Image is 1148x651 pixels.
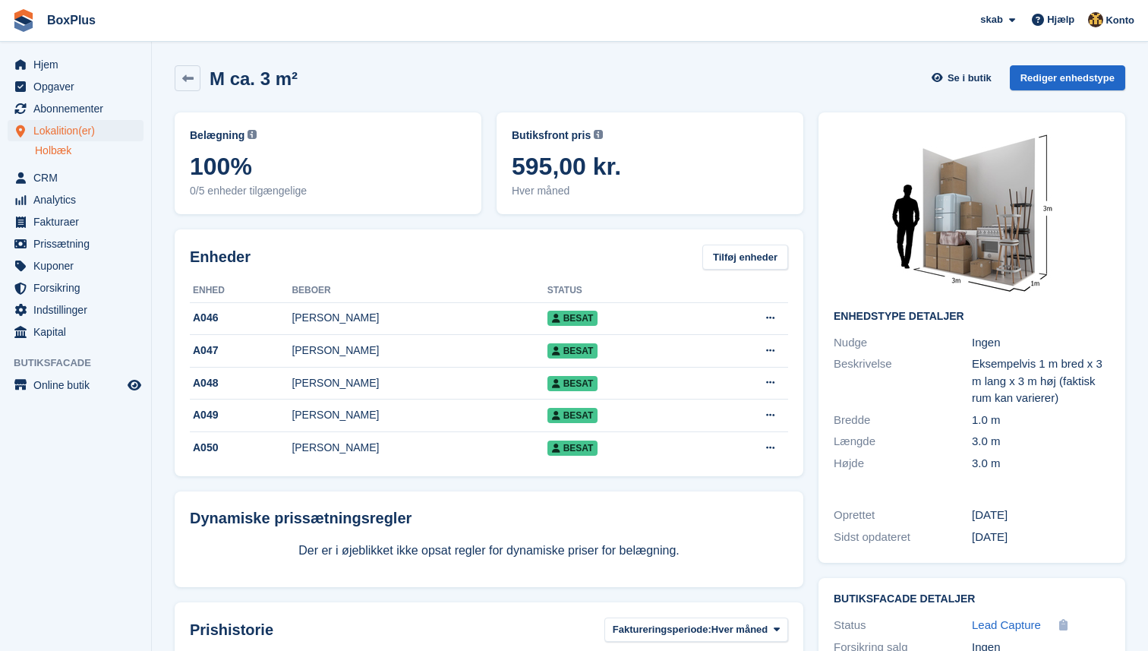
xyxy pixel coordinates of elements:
a: menu [8,98,143,119]
h2: Enheder [190,245,251,268]
span: 0/5 enheder tilgængelige [190,183,466,199]
span: Besat [547,343,598,359]
span: Online butik [33,374,125,396]
span: Forsikring [33,277,125,299]
a: Forhåndsvisning af butik [125,376,143,394]
img: stora-icon-8386f47178a22dfd0bd8f6a31ec36ba5ce8667c1dd55bd0f319d3a0aa187defe.svg [12,9,35,32]
a: Lead Capture [972,617,1041,634]
th: Enhed [190,279,292,303]
span: Opgaver [33,76,125,97]
span: Faktureringsperiode: [613,622,711,637]
span: CRM [33,167,125,188]
span: Butiksfacade [14,356,151,371]
span: Kapital [33,321,125,343]
span: Besat [547,376,598,391]
span: Besat [547,311,598,326]
div: Bredde [834,412,972,429]
span: Hver måned [711,622,768,637]
div: A047 [190,343,292,359]
a: menu [8,167,143,188]
div: [DATE] [972,529,1110,546]
div: Længde [834,433,972,450]
span: Abonnementer [33,98,125,119]
div: A048 [190,375,292,391]
img: icon-info-grey-7440780725fd019a000dd9b08b2336e03edf1995a4989e88bcd33f0948082b44.svg [248,130,257,139]
div: [PERSON_NAME] [292,375,547,391]
th: Beboer [292,279,547,303]
span: 595,00 kr. [512,153,788,180]
div: Oprettet [834,507,972,524]
span: Prissætning [33,233,125,254]
span: Lokalition(er) [33,120,125,141]
div: Eksempelvis 1 m bred x 3 m lang x 3 m høj (faktisk rum kan varierer) [972,356,1110,407]
span: Se i butik [948,71,992,86]
a: BoxPlus [41,8,102,33]
p: Der er i øjeblikket ikke opsat regler for dynamiske priser for belægning. [190,542,788,560]
span: Prishistorie [190,618,273,641]
span: Lead Capture [972,618,1041,631]
span: 100% [190,153,466,180]
a: menu [8,299,143,321]
div: A046 [190,310,292,326]
a: Holbæk [35,144,143,158]
img: 2.2m2-unit.jpg [858,128,1086,299]
div: 3.0 m [972,433,1110,450]
div: Dynamiske prissætningsregler [190,507,788,529]
a: menu [8,374,143,396]
a: menu [8,120,143,141]
a: Se i butik [930,65,998,90]
a: menu [8,255,143,277]
div: [PERSON_NAME] [292,310,547,326]
h2: Enhedstype detaljer [834,311,1110,323]
img: Jannik Hansen [1088,12,1103,27]
span: Indstillinger [33,299,125,321]
a: menu [8,233,143,254]
span: Besat [547,408,598,423]
div: Nudge [834,334,972,352]
a: menu [8,189,143,210]
span: Besat [547,441,598,456]
span: Fakturaer [33,211,125,232]
div: Sidst opdateret [834,529,972,546]
span: Hjælp [1047,12,1074,27]
h2: M ca. 3 m² [210,68,298,89]
div: Beskrivelse [834,356,972,407]
img: icon-info-grey-7440780725fd019a000dd9b08b2336e03edf1995a4989e88bcd33f0948082b44.svg [594,130,603,139]
span: Kuponer [33,255,125,277]
h2: Butiksfacade detaljer [834,593,1110,605]
div: [DATE] [972,507,1110,524]
a: menu [8,277,143,299]
div: 1.0 m [972,412,1110,429]
div: [PERSON_NAME] [292,343,547,359]
a: menu [8,321,143,343]
button: Faktureringsperiode: Hver måned [604,618,788,643]
span: Hjem [33,54,125,75]
a: menu [8,76,143,97]
div: A050 [190,440,292,456]
span: skab [980,12,1003,27]
span: Analytics [33,189,125,210]
span: Butiksfront pris [512,128,591,144]
span: Belægning [190,128,244,144]
a: Rediger enhedstype [1010,65,1125,90]
div: [PERSON_NAME] [292,407,547,423]
span: Hver måned [512,183,788,199]
a: menu [8,211,143,232]
div: A049 [190,407,292,423]
th: Status [547,279,695,303]
span: Konto [1105,13,1134,28]
a: Tilføj enheder [702,245,788,270]
div: Ingen [972,334,1110,352]
a: menu [8,54,143,75]
div: 3.0 m [972,455,1110,472]
div: Status [834,617,972,634]
div: Højde [834,455,972,472]
div: [PERSON_NAME] [292,440,547,456]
